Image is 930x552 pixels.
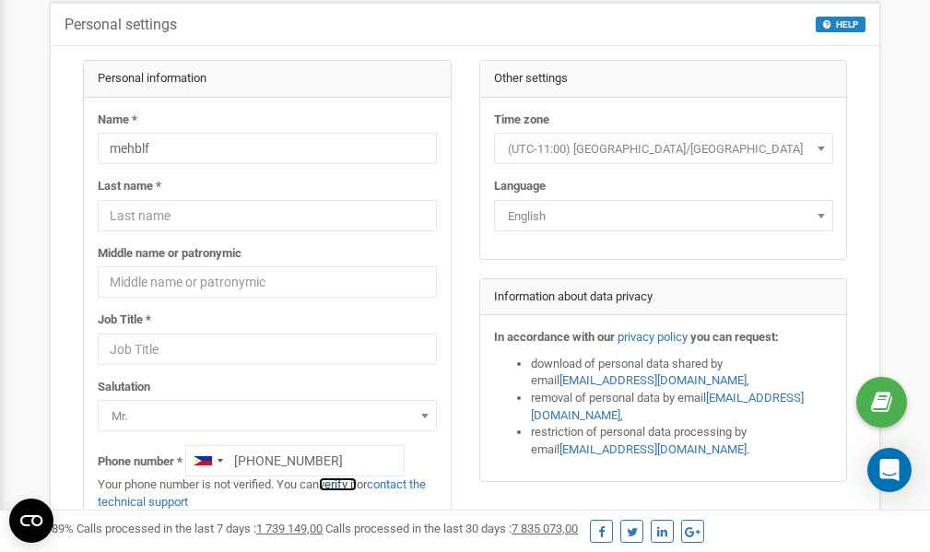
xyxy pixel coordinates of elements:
[480,61,847,98] div: Other settings
[325,522,578,535] span: Calls processed in the last 30 days :
[98,245,241,263] label: Middle name or patronymic
[98,133,437,164] input: Name
[186,446,229,476] div: Telephone country code
[494,200,833,231] span: English
[494,112,549,129] label: Time zone
[98,453,182,471] label: Phone number *
[98,112,137,129] label: Name *
[531,390,833,424] li: removal of personal data by email ,
[816,17,865,32] button: HELP
[480,279,847,316] div: Information about data privacy
[500,136,827,162] span: (UTC-11:00) Pacific/Midway
[512,522,578,535] u: 7 835 073,00
[98,266,437,298] input: Middle name or patronymic
[494,178,546,195] label: Language
[185,445,405,476] input: +1-800-555-55-55
[531,356,833,390] li: download of personal data shared by email ,
[494,330,615,344] strong: In accordance with our
[98,200,437,231] input: Last name
[98,400,437,431] span: Mr.
[319,477,357,491] a: verify it
[104,404,430,429] span: Mr.
[256,522,323,535] u: 1 739 149,00
[531,391,804,422] a: [EMAIL_ADDRESS][DOMAIN_NAME]
[84,61,451,98] div: Personal information
[494,133,833,164] span: (UTC-11:00) Pacific/Midway
[98,379,150,396] label: Salutation
[618,330,688,344] a: privacy policy
[77,522,323,535] span: Calls processed in the last 7 days :
[559,442,747,456] a: [EMAIL_ADDRESS][DOMAIN_NAME]
[98,178,161,195] label: Last name *
[65,17,177,33] h5: Personal settings
[500,204,827,229] span: English
[9,499,53,543] button: Open CMP widget
[531,424,833,458] li: restriction of personal data processing by email .
[98,477,426,509] a: contact the technical support
[559,373,747,387] a: [EMAIL_ADDRESS][DOMAIN_NAME]
[98,311,151,329] label: Job Title *
[98,334,437,365] input: Job Title
[690,330,779,344] strong: you can request:
[98,476,437,511] p: Your phone number is not verified. You can or
[867,448,912,492] div: Open Intercom Messenger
